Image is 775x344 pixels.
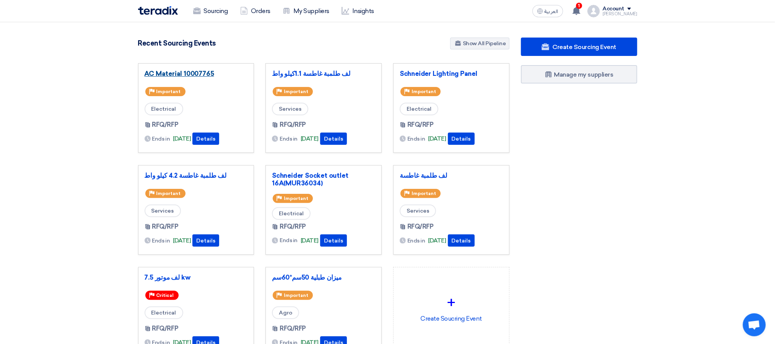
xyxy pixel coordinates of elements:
[152,237,170,245] span: Ends in
[192,234,219,247] button: Details
[320,234,347,247] button: Details
[152,324,179,333] span: RFQ/RFP
[280,324,306,333] span: RFQ/RFP
[412,191,436,196] span: Important
[272,274,375,281] a: ميزان طبلية 50سم*60سم
[145,274,248,281] a: لف موتور 7.5 kw
[400,172,503,179] a: لف طلمبة غاطسة
[400,70,503,77] a: Schneider Lighting Panel
[280,236,298,244] span: Ends in
[448,133,475,145] button: Details
[192,133,219,145] button: Details
[280,135,298,143] span: Ends in
[152,222,179,231] span: RFQ/RFP
[272,172,375,187] a: Schneider Socket outlet 16A(MUR36034)
[603,12,637,16] div: [PERSON_NAME]
[277,3,335,20] a: My Suppliers
[156,89,181,94] span: Important
[284,89,308,94] span: Important
[552,43,616,51] span: Create Sourcing Event
[173,236,191,245] span: [DATE]
[576,3,582,9] span: 1
[145,103,183,115] span: Electrical
[138,39,216,48] h4: Recent Sourcing Events
[407,120,434,129] span: RFQ/RFP
[152,120,179,129] span: RFQ/RFP
[284,196,308,201] span: Important
[407,237,425,245] span: Ends in
[280,222,306,231] span: RFQ/RFP
[272,70,375,77] a: لف طلمبة غاطسة 1.1كيلو واط
[280,120,306,129] span: RFQ/RFP
[152,135,170,143] span: Ends in
[272,207,311,220] span: Electrical
[521,65,637,84] a: Manage my suppliers
[743,313,766,336] a: Open chat
[428,236,446,245] span: [DATE]
[407,135,425,143] span: Ends in
[145,70,248,77] a: AC Material 10007765
[412,89,436,94] span: Important
[234,3,277,20] a: Orders
[400,103,438,115] span: Electrical
[320,133,347,145] button: Details
[428,134,446,143] span: [DATE]
[301,236,319,245] span: [DATE]
[156,293,174,298] span: Critical
[301,134,319,143] span: [DATE]
[145,205,181,217] span: Services
[450,38,510,49] a: Show All Pipeline
[173,134,191,143] span: [DATE]
[588,5,600,17] img: profile_test.png
[400,205,436,217] span: Services
[448,234,475,247] button: Details
[138,6,178,15] img: Teradix logo
[145,306,183,319] span: Electrical
[156,191,181,196] span: Important
[407,222,434,231] span: RFQ/RFP
[284,293,308,298] span: Important
[335,3,380,20] a: Insights
[400,291,503,314] div: +
[272,103,308,115] span: Services
[145,172,248,179] a: لف طلمبة غاطسة 4.2 كيلو واط
[545,9,558,14] span: العربية
[532,5,563,17] button: العربية
[400,274,503,341] div: Create Soucring Event
[603,6,625,12] div: Account
[272,306,299,319] span: Agro
[187,3,234,20] a: Sourcing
